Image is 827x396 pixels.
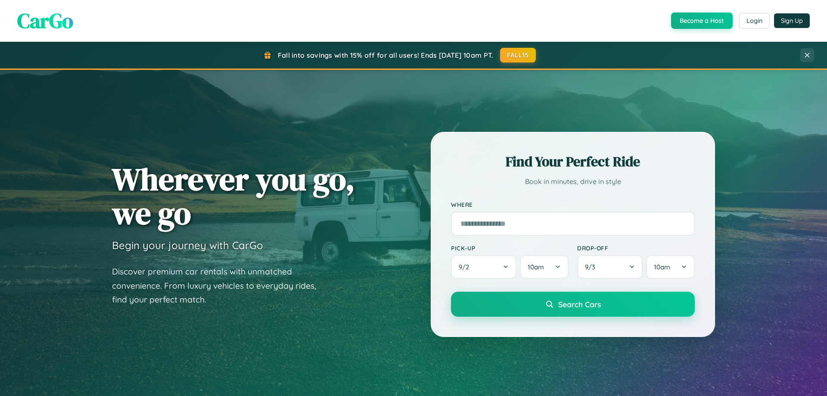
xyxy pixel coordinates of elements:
[646,255,695,279] button: 10am
[451,175,695,188] p: Book in minutes, drive in style
[528,263,544,271] span: 10am
[17,6,73,35] span: CarGo
[459,263,473,271] span: 9 / 2
[112,239,263,252] h3: Begin your journey with CarGo
[739,13,770,28] button: Login
[520,255,569,279] button: 10am
[451,255,516,279] button: 9/2
[451,292,695,317] button: Search Cars
[774,13,810,28] button: Sign Up
[278,51,494,59] span: Fall into savings with 15% off for all users! Ends [DATE] 10am PT.
[451,152,695,171] h2: Find Your Perfect Ride
[558,299,601,309] span: Search Cars
[112,265,327,307] p: Discover premium car rentals with unmatched convenience. From luxury vehicles to everyday rides, ...
[500,48,536,62] button: FALL15
[671,12,733,29] button: Become a Host
[451,201,695,208] label: Where
[112,162,355,230] h1: Wherever you go, we go
[577,255,643,279] button: 9/3
[585,263,600,271] span: 9 / 3
[577,244,695,252] label: Drop-off
[654,263,670,271] span: 10am
[451,244,569,252] label: Pick-up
